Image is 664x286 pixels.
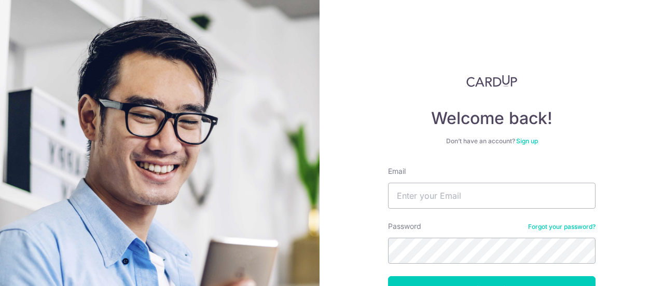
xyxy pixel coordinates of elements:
[388,221,421,231] label: Password
[528,223,596,231] a: Forgot your password?
[388,137,596,145] div: Don’t have an account?
[388,183,596,209] input: Enter your Email
[466,75,517,87] img: CardUp Logo
[516,137,538,145] a: Sign up
[388,166,406,176] label: Email
[388,108,596,129] h4: Welcome back!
